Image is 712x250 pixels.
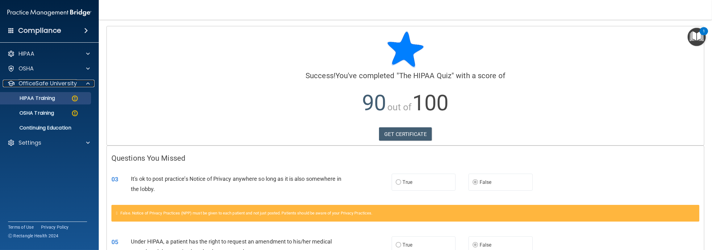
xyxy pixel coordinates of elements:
[8,233,59,239] span: Ⓒ Rectangle Health 2024
[403,179,412,185] span: True
[111,176,118,183] span: 03
[396,180,401,185] input: True
[473,180,478,185] input: False
[19,80,77,87] p: OfficeSafe University
[7,65,90,72] a: OSHA
[8,224,34,230] a: Terms of Use
[387,102,412,112] span: out of
[18,26,61,35] h4: Compliance
[111,238,118,246] span: 05
[19,65,34,72] p: OSHA
[480,179,492,185] span: False
[7,50,90,57] a: HIPAA
[19,139,41,146] p: Settings
[71,109,79,117] img: warning-circle.0cc9ac19.png
[688,28,706,46] button: Open Resource Center, 1 new notification
[7,139,90,146] a: Settings
[403,242,412,248] span: True
[387,31,424,68] img: blue-star-rounded.9d042014.png
[379,127,432,141] a: GET CERTIFICATE
[111,154,699,162] h4: Questions You Missed
[412,90,448,116] span: 100
[120,211,372,215] span: False. Notice of Privacy Practices (NPP) must be given to each patient and not just posted. Patie...
[111,72,699,80] h4: You've completed " " with a score of
[306,71,335,80] span: Success!
[4,125,88,131] p: Continuing Education
[473,243,478,248] input: False
[19,50,34,57] p: HIPAA
[396,243,401,248] input: True
[7,80,90,87] a: OfficeSafe University
[7,6,91,19] img: PMB logo
[399,71,452,80] span: The HIPAA Quiz
[4,110,54,116] p: OSHA Training
[41,224,69,230] a: Privacy Policy
[362,90,386,116] span: 90
[703,31,705,39] div: 1
[480,242,492,248] span: False
[71,95,79,102] img: warning-circle.0cc9ac19.png
[4,95,55,101] p: HIPAA Training
[131,176,341,192] span: It's ok to post practice’s Notice of Privacy anywhere so long as it is also somewhere in the lobby.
